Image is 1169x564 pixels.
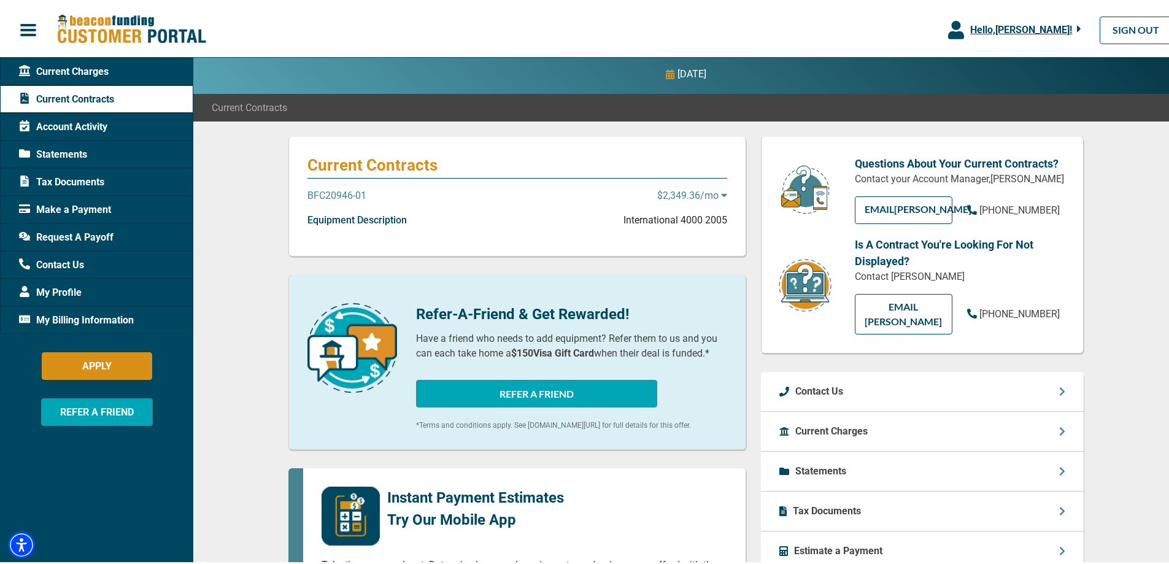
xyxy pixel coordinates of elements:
[794,541,882,556] p: Estimate a Payment
[970,21,1072,33] span: Hello, [PERSON_NAME] !
[795,422,868,436] p: Current Charges
[855,234,1065,267] p: Is A Contract You're Looking For Not Displayed?
[19,228,114,242] span: Request A Payoff
[855,194,952,222] a: EMAIL[PERSON_NAME]
[777,162,833,213] img: customer-service.png
[677,64,706,79] p: [DATE]
[979,306,1060,317] span: [PHONE_NUMBER]
[657,186,727,201] p: $2,349.36 /mo
[795,382,843,396] p: Contact Us
[777,255,833,311] img: contract-icon.png
[855,169,1065,184] p: Contact your Account Manager, [PERSON_NAME]
[19,283,82,298] span: My Profile
[19,117,107,132] span: Account Activity
[212,98,287,113] span: Current Contracts
[511,345,594,357] b: $150 Visa Gift Card
[416,417,727,428] p: *Terms and conditions apply. See [DOMAIN_NAME][URL] for full details for this offer.
[416,301,727,323] p: Refer-A-Friend & Get Rewarded!
[979,202,1060,214] span: [PHONE_NUMBER]
[19,145,87,160] span: Statements
[307,301,397,390] img: refer-a-friend-icon.png
[19,255,84,270] span: Contact Us
[855,267,1065,282] p: Contact [PERSON_NAME]
[307,211,407,225] p: Equipment Description
[56,12,206,43] img: Beacon Funding Customer Portal Logo
[42,350,152,377] button: APPLY
[416,377,657,405] button: REFER A FRIEND
[855,292,952,332] a: EMAIL [PERSON_NAME]
[967,304,1060,319] a: [PHONE_NUMBER]
[623,211,727,225] p: International 4000 2005
[19,90,114,104] span: Current Contracts
[967,201,1060,215] a: [PHONE_NUMBER]
[19,200,111,215] span: Make a Payment
[307,186,366,201] p: BFC20946-01
[307,153,727,172] p: Current Contracts
[387,484,564,506] p: Instant Payment Estimates
[19,311,134,325] span: My Billing Information
[8,529,35,556] div: Accessibility Menu
[322,484,380,543] img: mobile-app-logo.png
[795,462,846,476] p: Statements
[416,329,727,358] p: Have a friend who needs to add equipment? Refer them to us and you can each take home a when thei...
[19,62,109,77] span: Current Charges
[19,172,104,187] span: Tax Documents
[387,506,564,528] p: Try Our Mobile App
[793,501,861,516] p: Tax Documents
[855,153,1065,169] p: Questions About Your Current Contracts?
[41,396,153,423] button: REFER A FRIEND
